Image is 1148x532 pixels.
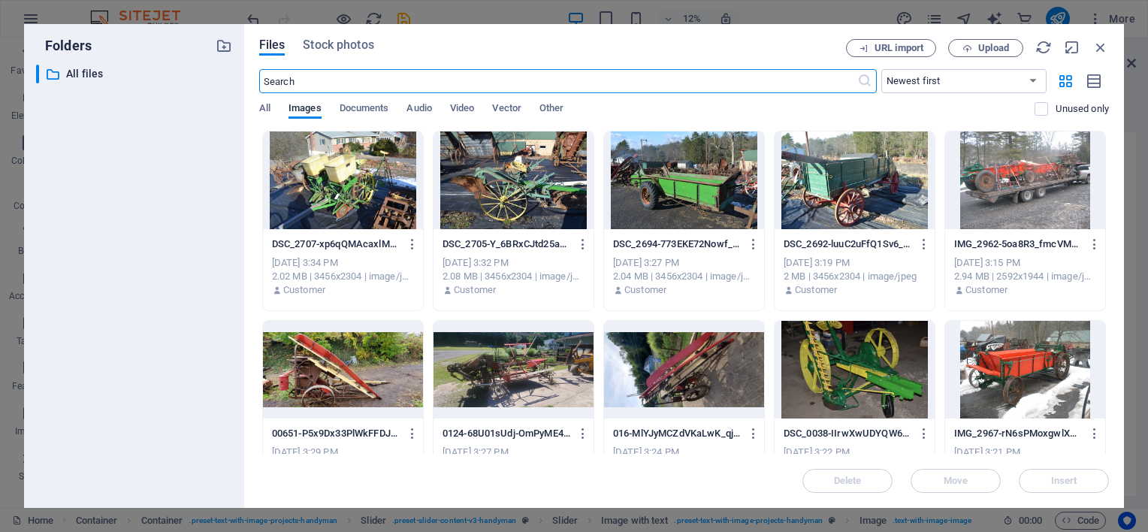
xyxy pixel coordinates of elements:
[1056,102,1109,116] p: Displays only files that are not in use on the website. Files added during this session can still...
[965,283,1008,297] p: Customer
[875,44,923,53] span: URL import
[978,44,1009,53] span: Upload
[954,270,1096,283] div: 2.94 MB | 2592x1944 | image/jpeg
[613,270,755,283] div: 2.04 MB | 3456x2304 | image/jpeg
[443,446,585,459] div: [DATE] 3:27 PM
[613,446,755,459] div: [DATE] 3:24 PM
[272,427,400,440] p: 00651-P5x9Dx33PlWkFFDJ5zKDLQ.jpg
[539,99,563,120] span: Other
[948,39,1023,57] button: Upload
[443,270,585,283] div: 2.08 MB | 3456x2304 | image/jpeg
[283,283,325,297] p: Customer
[443,256,585,270] div: [DATE] 3:32 PM
[846,39,936,57] button: URL import
[795,283,837,297] p: Customer
[272,256,414,270] div: [DATE] 3:34 PM
[272,270,414,283] div: 2.02 MB | 3456x2304 | image/jpeg
[36,65,39,83] div: ​
[272,237,400,251] p: DSC_2707-xp6qQMAcaxlMYuzj-ROWGg.JPG
[289,99,322,120] span: Images
[624,283,666,297] p: Customer
[36,36,92,56] p: Folders
[406,99,431,120] span: Audio
[1064,39,1080,56] i: Minimize
[613,237,742,251] p: DSC_2694-773EKE72Nowf_W-MINQOkg.JPG
[340,99,389,120] span: Documents
[954,427,1083,440] p: IMG_2967-rN6sPMoxgwlXO068Mbo2jg.JPG
[443,237,571,251] p: DSC_2705-Y_6BRxCJtd25a94wYsPU_Q.JPG
[613,256,755,270] div: [DATE] 3:27 PM
[613,427,742,440] p: 016-MlYJyMCZdVKaLwK_qjnMcw.jpg
[259,99,270,120] span: All
[216,38,232,54] i: Create new folder
[272,446,414,459] div: [DATE] 3:29 PM
[784,237,912,251] p: DSC_2692-luuC2uFfQ1Sv6__oBGa7YQ.JPG
[259,69,857,93] input: Search
[954,256,1096,270] div: [DATE] 3:15 PM
[303,36,373,54] span: Stock photos
[784,427,912,440] p: DSC_0038-IIrwXwUDYQW6C9Tkg2Tr8A.JPG
[784,446,926,459] div: [DATE] 3:22 PM
[954,237,1083,251] p: IMG_2962-5oa8R3_fmcVMaoxdlLOnJA.JPG
[784,270,926,283] div: 2 MB | 3456x2304 | image/jpeg
[454,283,496,297] p: Customer
[259,36,285,54] span: Files
[1035,39,1052,56] i: Reload
[492,99,521,120] span: Vector
[66,65,204,83] p: All files
[1092,39,1109,56] i: Close
[784,256,926,270] div: [DATE] 3:19 PM
[443,427,571,440] p: 0124-68U01sUdj-OmPyME4fmn7Q.jpg
[450,99,474,120] span: Video
[954,446,1096,459] div: [DATE] 3:21 PM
